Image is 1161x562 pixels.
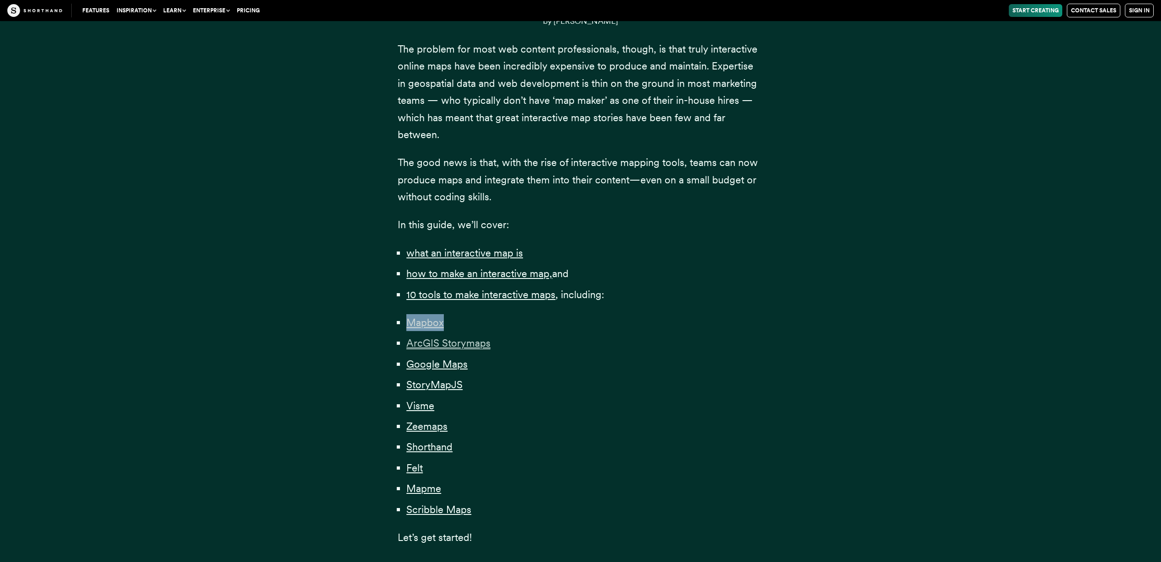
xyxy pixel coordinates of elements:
button: Learn [160,4,189,17]
span: In this guide, we’ll cover: [398,219,509,230]
span: The problem for most web content professionals, though, is that truly interactive online maps hav... [398,43,757,140]
a: Sign in [1125,4,1154,17]
span: Mapbox [406,316,444,329]
a: Google Maps [406,358,468,370]
a: Shorthand [406,441,453,453]
a: Scribble Maps [406,503,471,515]
a: Pricing [233,4,263,17]
a: 10 tools to make interactive maps [406,289,555,300]
a: Start Creating [1009,4,1062,17]
button: Inspiration [113,4,160,17]
a: Visme [406,400,434,412]
a: Mapme [406,482,441,494]
span: Let’s get started! [398,531,472,543]
button: Enterprise [189,4,233,17]
a: StoryMapJS [406,379,463,391]
span: , including: [555,289,604,300]
span: and [552,268,569,279]
a: how to make an interactive map, [406,268,552,279]
a: Features [79,4,113,17]
img: The Craft [7,4,62,17]
span: The good news is that, with the rise of interactive mapping tools, teams can now produce maps and... [398,156,758,203]
a: Mapbox [406,316,444,328]
a: Zeemaps [406,420,447,432]
a: ArcGIS Storymaps [406,337,490,349]
a: Contact Sales [1067,4,1120,17]
a: what an interactive map is [406,247,523,259]
a: Felt [406,462,423,474]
